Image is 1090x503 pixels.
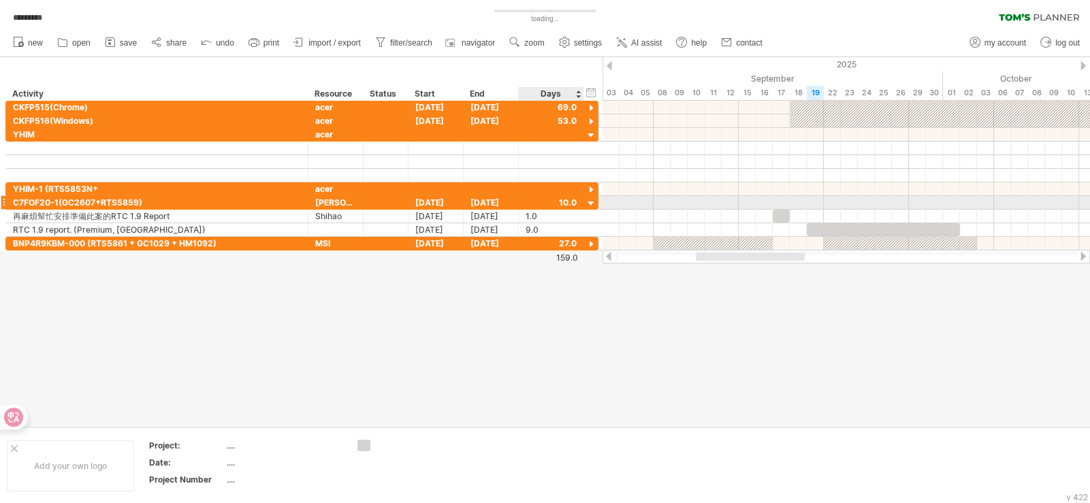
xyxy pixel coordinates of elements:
a: open [54,34,95,52]
div: [DATE] [464,196,519,209]
span: navigator [462,38,495,48]
div: Monday, 8 September 2025 [654,86,671,100]
div: Monday, 22 September 2025 [824,86,841,100]
div: CKFP516(Windows) [13,114,301,127]
span: help [691,38,707,48]
div: Thursday, 2 October 2025 [960,86,977,100]
div: .... [227,457,341,468]
span: share [166,38,187,48]
a: save [101,34,141,52]
span: zoom [524,38,544,48]
div: .... [227,474,341,485]
div: Wednesday, 17 September 2025 [773,86,790,100]
div: End [470,87,511,101]
div: [DATE] [408,196,464,209]
div: Wednesday, 3 September 2025 [603,86,620,100]
div: Date: [149,457,224,468]
div: Friday, 10 October 2025 [1062,86,1079,100]
div: Friday, 26 September 2025 [892,86,909,100]
a: share [148,34,191,52]
a: AI assist [613,34,666,52]
div: [DATE] [408,101,464,114]
div: loading... [470,14,620,25]
div: Resource [315,87,355,101]
a: log out [1037,34,1084,52]
div: Tuesday, 7 October 2025 [1011,86,1028,100]
div: Thursday, 11 September 2025 [705,86,722,100]
span: undo [216,38,234,48]
a: zoom [506,34,548,52]
div: [DATE] [464,223,519,236]
a: help [673,34,711,52]
div: September 2025 [568,71,943,86]
div: acer [315,128,356,141]
div: Friday, 5 September 2025 [637,86,654,100]
div: Project Number [149,474,224,485]
div: 再麻煩幫忙安排準備此案的RTC 1.9 Report [13,210,301,223]
div: 1.0 [526,210,577,223]
a: my account [966,34,1030,52]
span: open [72,38,91,48]
span: save [120,38,137,48]
div: Friday, 19 September 2025 [807,86,824,100]
span: my account [984,38,1026,48]
div: Tuesday, 23 September 2025 [841,86,858,100]
div: BNP4R9KBM-000 (RTS5861 + GC1029 + HM1092) [13,237,301,250]
div: [DATE] [408,223,464,236]
div: Monday, 6 October 2025 [994,86,1011,100]
span: filter/search [390,38,432,48]
div: Add your own logo [7,440,134,491]
div: Wednesday, 1 October 2025 [943,86,960,100]
div: Thursday, 9 October 2025 [1045,86,1062,100]
div: Wednesday, 10 September 2025 [688,86,705,100]
div: [DATE] [464,101,519,114]
div: Thursday, 25 September 2025 [875,86,892,100]
a: filter/search [372,34,436,52]
div: Wednesday, 24 September 2025 [858,86,875,100]
div: Status [370,87,400,101]
div: YHIM-1 (RTS5853N+ [13,182,301,195]
span: AI assist [631,38,662,48]
div: [PERSON_NAME] [315,196,356,209]
div: Start [415,87,455,101]
div: [DATE] [464,210,519,223]
div: [DATE] [464,237,519,250]
a: new [10,34,47,52]
div: Monday, 15 September 2025 [739,86,756,100]
div: Project: [149,440,224,451]
div: Tuesday, 30 September 2025 [926,86,943,100]
span: import / export [308,38,361,48]
span: log out [1055,38,1080,48]
div: acer [315,114,356,127]
div: v 422 [1066,492,1088,502]
a: import / export [290,34,365,52]
div: C7FOF20-1(GC2607+RTS5859) [13,196,301,209]
div: Tuesday, 9 September 2025 [671,86,688,100]
div: Friday, 3 October 2025 [977,86,994,100]
a: navigator [443,34,499,52]
div: acer [315,182,356,195]
div: YHIM [13,128,301,141]
span: new [28,38,43,48]
div: Wednesday, 8 October 2025 [1028,86,1045,100]
div: RTC 1.9 report. (Premium, [GEOGRAPHIC_DATA]) [13,223,301,236]
div: MSI [315,237,356,250]
span: settings [574,38,602,48]
div: Shihao [315,210,356,223]
div: CKFP515(Chrome) [13,101,301,114]
div: Friday, 12 September 2025 [722,86,739,100]
div: Tuesday, 16 September 2025 [756,86,773,100]
div: [DATE] [408,114,464,127]
div: acer [315,101,356,114]
div: 9.0 [526,223,577,236]
a: contact [718,34,767,52]
a: undo [197,34,238,52]
div: Thursday, 4 September 2025 [620,86,637,100]
div: Monday, 29 September 2025 [909,86,926,100]
div: [DATE] [408,210,464,223]
div: 159.0 [519,253,578,263]
span: contact [736,38,763,48]
div: .... [227,440,341,451]
a: settings [556,34,606,52]
a: print [245,34,283,52]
